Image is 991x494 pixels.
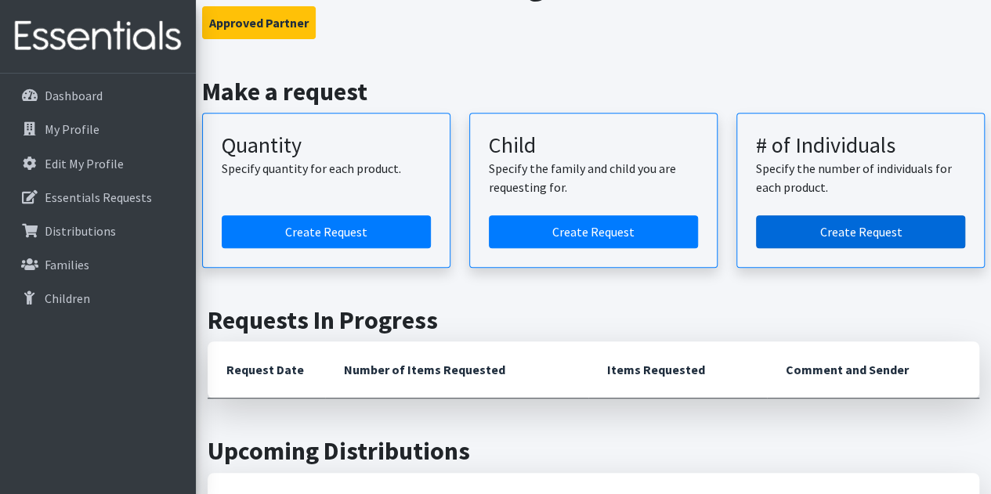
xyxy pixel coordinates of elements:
th: Request Date [208,341,325,398]
img: HumanEssentials [6,10,190,63]
h3: Child [489,132,698,159]
h3: # of Individuals [756,132,965,159]
p: Edit My Profile [45,156,124,171]
p: Children [45,290,90,306]
a: Create a request for a child or family [489,215,698,248]
p: Families [45,257,89,272]
h2: Requests In Progress [208,305,979,335]
h3: Quantity [222,132,431,159]
p: My Profile [45,121,99,137]
th: Comment and Sender [767,341,979,398]
a: Edit My Profile [6,148,190,179]
p: Specify the number of individuals for each product. [756,159,965,197]
th: Items Requested [588,341,768,398]
a: Essentials Requests [6,182,190,213]
a: Create a request by quantity [222,215,431,248]
th: Number of Items Requested [325,341,588,398]
h2: Upcoming Distributions [208,436,979,466]
a: Children [6,283,190,314]
p: Essentials Requests [45,189,152,205]
p: Dashboard [45,88,103,103]
p: Distributions [45,223,116,239]
a: Families [6,249,190,280]
button: Approved Partner [202,6,316,39]
a: Distributions [6,215,190,247]
p: Specify quantity for each product. [222,159,431,178]
a: My Profile [6,114,190,145]
p: Specify the family and child you are requesting for. [489,159,698,197]
a: Dashboard [6,80,190,111]
a: Create a request by number of individuals [756,215,965,248]
h2: Make a request [202,77,986,106]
